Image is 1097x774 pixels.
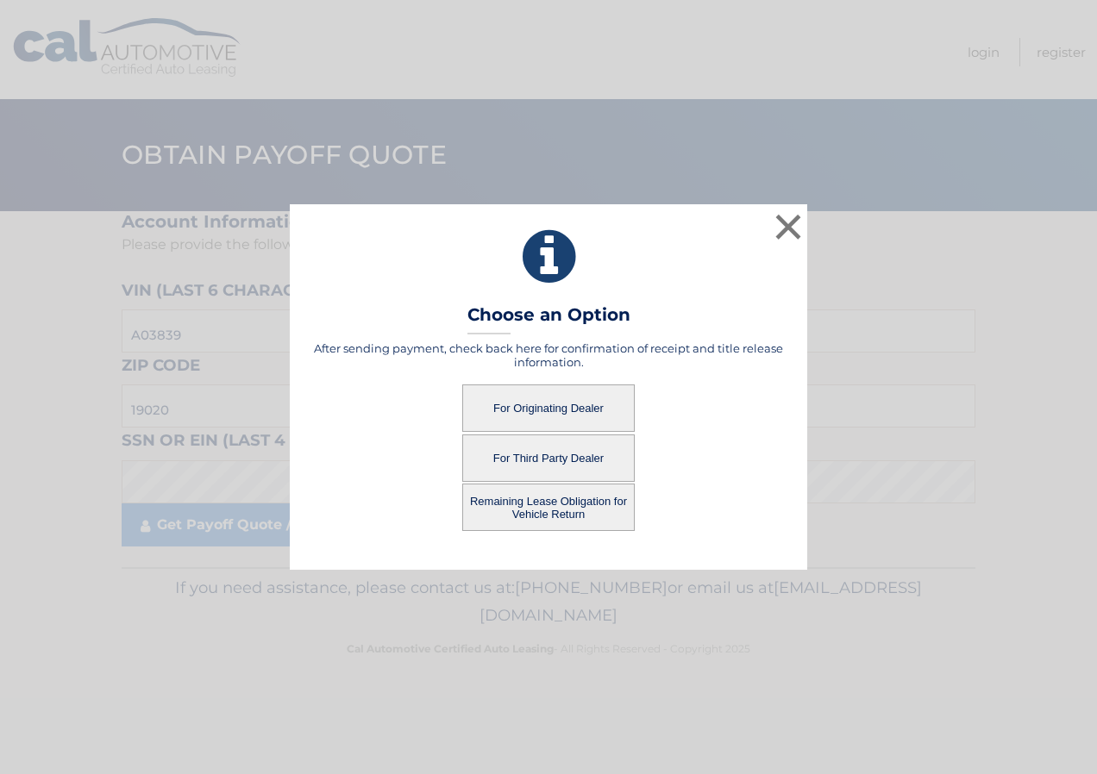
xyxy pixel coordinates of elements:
h3: Choose an Option [467,304,630,334]
button: × [771,209,806,244]
h5: After sending payment, check back here for confirmation of receipt and title release information. [311,341,786,369]
button: Remaining Lease Obligation for Vehicle Return [462,484,635,531]
button: For Third Party Dealer [462,434,635,482]
button: For Originating Dealer [462,384,635,432]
